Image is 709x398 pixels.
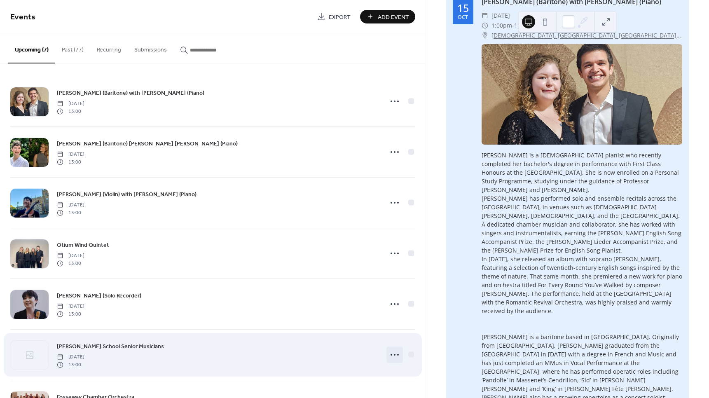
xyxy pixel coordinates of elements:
[514,21,535,30] span: 1:30pm
[57,342,164,351] span: [PERSON_NAME] School Senior Musicians
[457,3,469,13] div: 15
[57,209,84,216] span: 13:00
[491,30,682,40] a: [DEMOGRAPHIC_DATA], [GEOGRAPHIC_DATA], [GEOGRAPHIC_DATA]. CV37 6BG
[378,13,409,21] span: Add Event
[57,139,238,148] a: [PERSON_NAME] (Baritone) [PERSON_NAME] [PERSON_NAME] (Piano)
[491,21,512,30] span: 1:00pm
[57,342,164,351] a: [PERSON_NAME] School Senior Musicians
[57,100,84,108] span: [DATE]
[57,151,84,158] span: [DATE]
[482,21,488,30] div: ​
[10,9,35,25] span: Events
[360,10,415,23] button: Add Event
[512,21,514,30] span: -
[57,354,84,361] span: [DATE]
[90,33,128,63] button: Recurring
[8,33,55,63] button: Upcoming (7)
[128,33,173,63] button: Submissions
[491,11,510,21] span: [DATE]
[482,11,488,21] div: ​
[57,252,84,260] span: [DATE]
[458,15,468,20] div: Oct
[329,13,351,21] span: Export
[57,190,197,199] span: [PERSON_NAME] (Violin) with [PERSON_NAME] (Piano)
[57,292,141,300] span: [PERSON_NAME] (Solo Recorder)
[57,88,204,98] a: [PERSON_NAME] (Baritone) with [PERSON_NAME] (Piano)
[57,310,84,318] span: 13:00
[57,361,84,368] span: 13:00
[57,158,84,166] span: 13:00
[57,241,109,250] span: Otium Wind Quintet
[57,190,197,199] a: [PERSON_NAME] (Violin) with [PERSON_NAME] (Piano)
[57,303,84,310] span: [DATE]
[482,30,488,40] div: ​
[57,291,141,300] a: [PERSON_NAME] (Solo Recorder)
[57,89,204,98] span: [PERSON_NAME] (Baritone) with [PERSON_NAME] (Piano)
[57,108,84,115] span: 13:00
[311,10,357,23] a: Export
[57,260,84,267] span: 13:00
[55,33,90,63] button: Past (77)
[57,140,238,148] span: [PERSON_NAME] (Baritone) [PERSON_NAME] [PERSON_NAME] (Piano)
[57,201,84,209] span: [DATE]
[57,240,109,250] a: Otium Wind Quintet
